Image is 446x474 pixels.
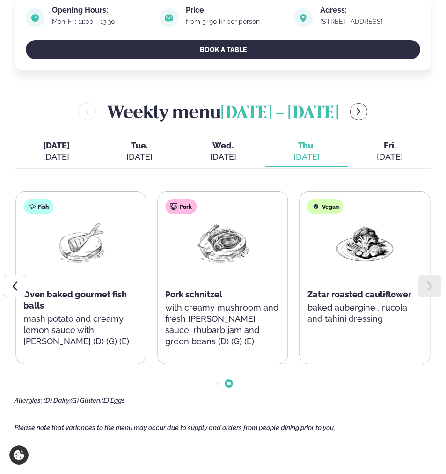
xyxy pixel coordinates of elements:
[312,203,320,210] img: Vegan.svg
[15,424,335,431] span: Please note that variances to the menu may occur due to supply and orders from people dining prio...
[189,140,257,151] span: Wed.
[15,397,42,404] span: Allergies:
[193,222,253,265] img: Pork-Meat.png
[350,103,367,120] button: menu-btn-right
[265,136,348,167] button: Thu. [DATE]
[356,151,424,163] div: [DATE]
[107,98,339,125] h2: Weekly menu
[320,7,420,14] div: Adress:
[307,199,344,214] div: Vegan
[294,8,313,27] img: image alt
[79,103,96,120] button: menu-btn-left
[70,397,102,404] span: (G) Gluten,
[186,18,286,25] div: from 3490 kr per person
[186,7,286,14] div: Price:
[15,136,98,167] button: [DATE] [DATE]
[102,397,125,404] span: (E) Eggs
[98,136,181,167] button: Tue. [DATE]
[52,7,152,14] div: Opening Hours:
[170,203,177,210] img: pork.svg
[22,151,90,163] div: [DATE]
[105,140,174,151] span: Tue.
[165,199,197,214] div: Pork
[320,16,420,27] a: link
[22,140,90,151] span: [DATE]
[26,8,44,27] img: image alt
[105,151,174,163] div: [DATE]
[9,445,29,465] a: Cookie settings
[52,18,152,25] div: Mon-Fri: 11:00 - 13:30
[51,222,111,265] img: Fish.png
[23,289,127,311] span: Oven baked gourmet fish balls
[44,397,70,404] span: (D) Dairy,
[335,222,395,265] img: Vegan.png
[28,203,36,210] img: fish.svg
[221,105,339,122] span: [DATE] - [DATE]
[165,289,222,299] span: Pork schnitzel
[189,151,257,163] div: [DATE]
[160,8,178,27] img: image alt
[165,302,280,347] p: with creamy mushroom and fresh [PERSON_NAME] sauce, rhubarb jam and green beans (D) (G) (E)
[227,382,231,385] span: Go to slide 2
[356,140,424,151] span: Fri.
[23,313,138,347] p: mash potato and creamy lemon sauce with [PERSON_NAME] (D) (G) (E)
[23,199,53,214] div: Fish
[181,136,264,167] button: Wed. [DATE]
[216,382,219,385] span: Go to slide 1
[272,151,341,163] div: [DATE]
[272,140,341,151] span: Thu.
[307,289,411,299] span: Zatar roasted cauliflower
[348,136,431,167] button: Fri. [DATE]
[307,302,422,325] p: baked aubergine , rucola and tahini dressing
[26,40,420,59] button: BOOK A TABLE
